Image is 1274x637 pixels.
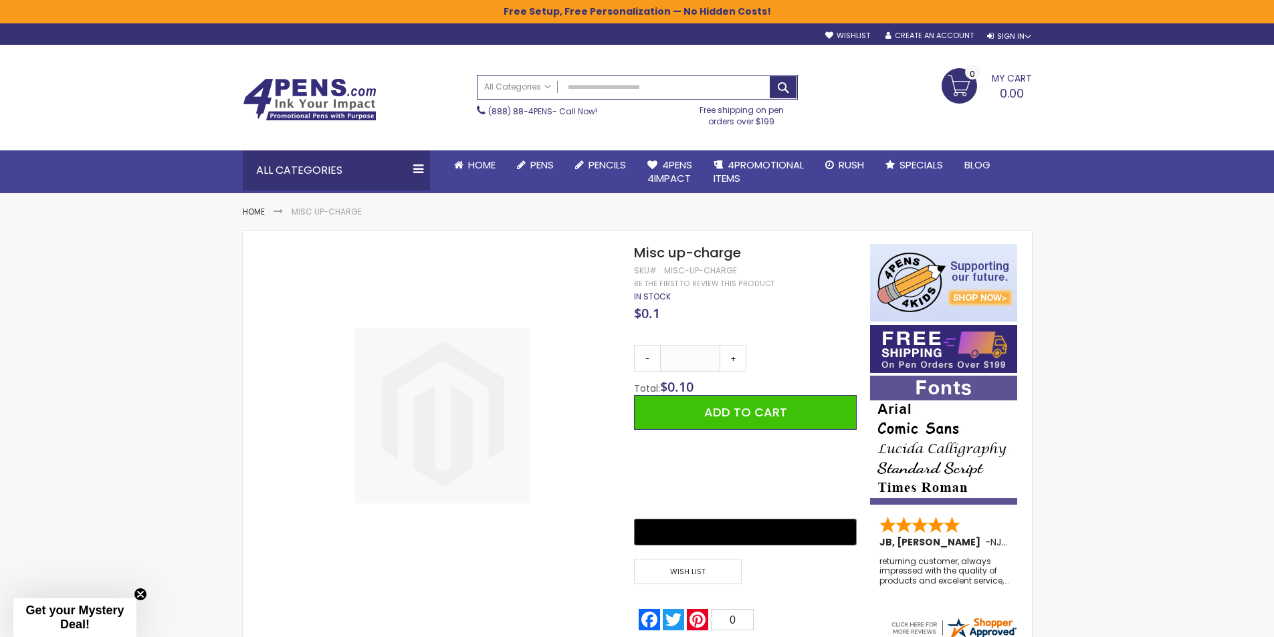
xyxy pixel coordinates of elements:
[685,609,755,630] a: Pinterest0
[134,588,147,601] button: Close teaser
[13,598,136,637] div: Get your Mystery Deal!Close teaser
[530,158,554,172] span: Pens
[355,328,530,503] img: image.jpg
[839,158,864,172] span: Rush
[488,106,552,117] a: (888) 88-4PENS
[704,404,787,420] span: Add to Cart
[243,78,377,121] img: 4Pens Custom Pens and Promotional Products
[899,158,943,172] span: Specials
[970,68,975,80] span: 0
[634,279,774,289] a: Be the first to review this product
[1000,85,1024,102] span: 0.00
[477,76,558,98] a: All Categories
[634,304,660,322] span: $0.1
[634,559,745,585] a: Wish List
[661,609,685,630] a: Twitter
[243,150,430,190] div: All Categories
[885,31,974,41] a: Create an Account
[815,150,875,180] a: Rush
[468,158,496,172] span: Home
[870,244,1017,322] img: 4pens 4 kids
[634,395,856,430] button: Add to Cart
[647,158,692,185] span: 4Pens 4impact
[564,150,637,180] a: Pencils
[637,150,703,194] a: 4Pens4impact
[942,68,1032,102] a: 0.00 0
[714,158,804,185] span: 4PROMOTIONAL ITEMS
[879,535,985,549] span: JB, [PERSON_NAME]
[634,519,856,545] button: Buy with GPay
[987,31,1031,41] div: Sign In
[484,82,551,92] span: All Categories
[634,440,856,509] iframe: PayPal
[634,559,741,585] span: Wish List
[870,376,1017,505] img: font-personalization-examples
[964,158,990,172] span: Blog
[634,243,741,262] span: Misc up-charge
[634,291,671,302] div: Availability
[730,614,736,626] span: 0
[589,158,626,172] span: Pencils
[634,345,661,372] a: -
[506,150,564,180] a: Pens
[703,150,815,194] a: 4PROMOTIONALITEMS
[292,207,362,217] li: Misc up-charge
[685,100,798,126] div: Free shipping on pen orders over $199
[634,291,671,302] span: In stock
[488,106,597,117] span: - Call Now!
[720,345,746,372] a: +
[879,557,1009,586] div: returning customer, always impressed with the quality of products and excelent service, will retu...
[667,378,694,396] span: 0.10
[634,382,660,395] span: Total:
[660,378,694,396] span: $
[825,31,870,41] a: Wishlist
[954,150,1001,180] a: Blog
[25,604,124,631] span: Get your Mystery Deal!
[875,150,954,180] a: Specials
[443,150,506,180] a: Home
[664,265,737,276] div: Misc-up-charge
[634,265,659,276] strong: SKU
[870,325,1017,373] img: Free shipping on orders over $199
[637,609,661,630] a: Facebook
[243,206,265,217] a: Home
